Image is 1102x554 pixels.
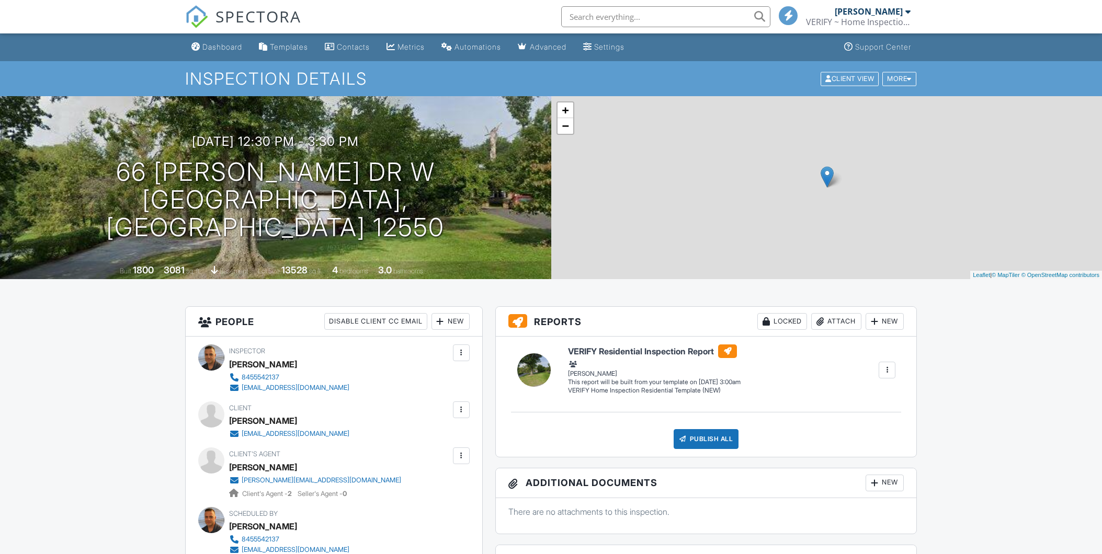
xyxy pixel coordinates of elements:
a: Dashboard [187,38,246,57]
div: 3.0 [378,264,392,275]
h3: People [186,307,482,337]
a: Client View [820,74,881,82]
div: [PERSON_NAME] [229,356,297,372]
span: Scheduled By [229,510,278,517]
div: 8455542137 [242,373,279,382]
a: SPECTORA [185,14,301,36]
div: [EMAIL_ADDRESS][DOMAIN_NAME] [242,430,349,438]
span: bathrooms [393,267,423,275]
div: | [970,271,1102,280]
div: This report will be built from your template on [DATE] 3:00am [568,378,741,386]
span: Client's Agent [229,450,280,458]
span: Client [229,404,252,412]
div: Locked [757,313,807,330]
h3: Reports [496,307,917,337]
a: [PERSON_NAME][EMAIL_ADDRESS][DOMAIN_NAME] [229,475,401,486]
div: 8455542137 [242,535,279,544]
div: [PERSON_NAME] [568,359,741,378]
span: basement [220,267,248,275]
span: sq. ft. [186,267,201,275]
h1: 66 [PERSON_NAME] Dr W [GEOGRAPHIC_DATA], [GEOGRAPHIC_DATA] 12550 [17,158,535,241]
div: [PERSON_NAME][EMAIL_ADDRESS][DOMAIN_NAME] [242,476,401,484]
div: VERIFY Home Inspection Residential Template (NEW) [568,386,741,395]
a: Support Center [840,38,915,57]
div: Metrics [397,42,425,51]
a: Automations (Basic) [437,38,505,57]
div: More [882,72,916,86]
div: [EMAIL_ADDRESS][DOMAIN_NAME] [242,384,349,392]
div: VERIFY ~ Home Inspection, LLC [806,17,911,27]
div: [PERSON_NAME] [229,518,297,534]
span: Built [120,267,131,275]
a: Contacts [321,38,374,57]
input: Search everything... [561,6,770,27]
div: New [431,313,470,330]
div: [PERSON_NAME] [229,413,297,429]
a: [PERSON_NAME] [229,459,297,475]
div: 1800 [133,264,154,275]
a: [EMAIL_ADDRESS][DOMAIN_NAME] [229,429,349,439]
span: sq.ft. [309,267,322,275]
span: Lot Size [258,267,280,275]
span: SPECTORA [215,5,301,27]
div: Contacts [337,42,370,51]
div: Settings [594,42,624,51]
span: Client's Agent - [242,490,293,498]
div: 4 [332,264,338,275]
a: [EMAIL_ADDRESS][DOMAIN_NAME] [229,383,349,393]
h1: Inspection Details [185,70,917,88]
h3: [DATE] 12:30 pm - 3:30 pm [192,134,359,148]
div: [EMAIL_ADDRESS][DOMAIN_NAME] [242,546,349,554]
div: 13528 [281,264,308,275]
span: Seller's Agent - [298,490,347,498]
a: © MapTiler [992,272,1020,278]
div: New [866,475,904,491]
div: 3081 [164,264,185,275]
a: Templates [255,38,312,57]
div: Client View [821,72,879,86]
div: Attach [811,313,861,330]
div: Templates [270,42,308,51]
span: bedrooms [339,267,368,275]
div: Support Center [855,42,911,51]
a: Leaflet [973,272,990,278]
a: Settings [579,38,629,57]
strong: 2 [288,490,292,498]
a: © OpenStreetMap contributors [1021,272,1099,278]
div: New [866,313,904,330]
img: The Best Home Inspection Software - Spectora [185,5,208,28]
a: Advanced [514,38,571,57]
span: Inspector [229,347,265,355]
h6: VERIFY Residential Inspection Report [568,344,741,358]
a: Zoom in [558,102,573,118]
div: Advanced [530,42,566,51]
a: 8455542137 [229,534,349,545]
div: [PERSON_NAME] [835,6,903,17]
strong: 0 [343,490,347,498]
div: Dashboard [202,42,242,51]
p: There are no attachments to this inspection. [508,506,904,517]
div: Disable Client CC Email [324,313,427,330]
a: 8455542137 [229,372,349,383]
div: Publish All [674,429,739,449]
a: Metrics [382,38,429,57]
h3: Additional Documents [496,468,917,498]
div: Automations [455,42,501,51]
a: Zoom out [558,118,573,134]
